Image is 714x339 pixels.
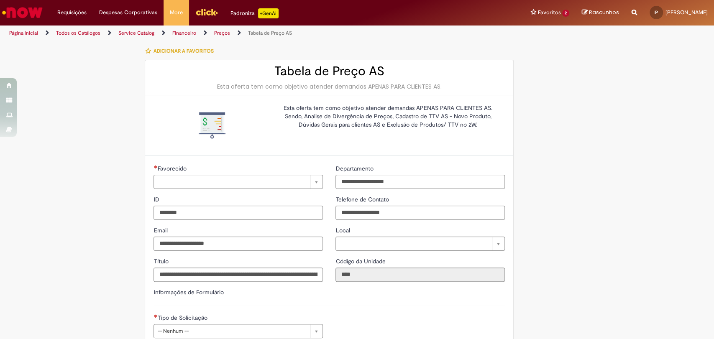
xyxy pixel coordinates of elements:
[1,4,44,21] img: ServiceNow
[57,8,87,17] span: Requisições
[153,48,213,54] span: Adicionar a Favoritos
[157,314,209,321] span: Tipo de Solicitação
[154,227,169,234] span: Email
[655,10,658,15] span: IP
[248,30,292,36] a: Tabela de Preço AS
[230,8,279,18] div: Padroniza
[145,42,218,60] button: Adicionar a Favoritos
[154,288,223,296] label: Informações de Formulário
[199,112,225,139] img: Tabela de Preço AS
[537,8,560,17] span: Favoritos
[154,237,323,251] input: Email
[335,237,505,251] a: Limpar campo Local
[154,165,157,168] span: Necessários
[154,82,505,91] div: Esta oferta tem como objetivo atender demandas APENAS PARA CLIENTES AS.
[154,257,170,265] span: Título
[118,30,154,36] a: Service Catalog
[6,25,470,41] ul: Trilhas de página
[582,9,619,17] a: Rascunhos
[335,227,351,234] span: Local
[214,30,230,36] a: Preços
[9,30,38,36] a: Página inicial
[335,257,387,265] label: Somente leitura - Código da Unidade
[170,8,183,17] span: More
[258,8,279,18] p: +GenAi
[154,314,157,318] span: Necessários
[172,30,196,36] a: Financeiro
[665,9,708,16] span: [PERSON_NAME]
[154,64,505,78] h2: Tabela de Preço AS
[154,175,323,189] a: Limpar campo Favorecido
[157,324,306,338] span: -- Nenhum --
[335,196,390,203] span: Telefone de Contato
[157,165,188,172] span: Necessários - Favorecido
[335,175,505,189] input: Departamento
[335,206,505,220] input: Telefone de Contato
[154,268,323,282] input: Título
[562,10,569,17] span: 2
[277,104,499,129] p: Esta oferta tem como objetivo atender demandas APENAS PARA CLIENTES AS. Sendo, Analise de Divergê...
[589,8,619,16] span: Rascunhos
[335,268,505,282] input: Código da Unidade
[56,30,100,36] a: Todos os Catálogos
[335,165,375,172] span: Departamento
[154,206,323,220] input: ID
[335,257,387,265] span: Somente leitura - Código da Unidade
[154,196,161,203] span: ID
[195,6,218,18] img: click_logo_yellow_360x200.png
[99,8,157,17] span: Despesas Corporativas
